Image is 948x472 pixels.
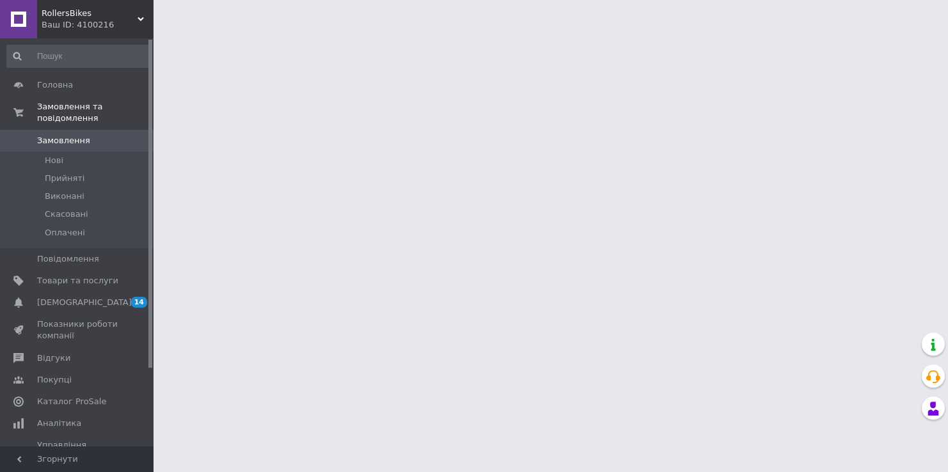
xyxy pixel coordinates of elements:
[37,319,118,342] span: Показники роботи компанії
[37,374,72,386] span: Покупці
[37,352,70,364] span: Відгуки
[45,208,88,220] span: Скасовані
[6,45,151,68] input: Пошук
[37,79,73,91] span: Головна
[131,297,147,308] span: 14
[45,191,84,202] span: Виконані
[45,173,84,184] span: Прийняті
[37,253,99,265] span: Повідомлення
[37,275,118,287] span: Товари та послуги
[45,227,85,239] span: Оплачені
[42,8,138,19] span: RollersBikes
[45,155,63,166] span: Нові
[37,396,106,407] span: Каталог ProSale
[37,135,90,146] span: Замовлення
[37,418,81,429] span: Аналітика
[37,101,154,124] span: Замовлення та повідомлення
[37,439,118,462] span: Управління сайтом
[42,19,154,31] div: Ваш ID: 4100216
[37,297,132,308] span: [DEMOGRAPHIC_DATA]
